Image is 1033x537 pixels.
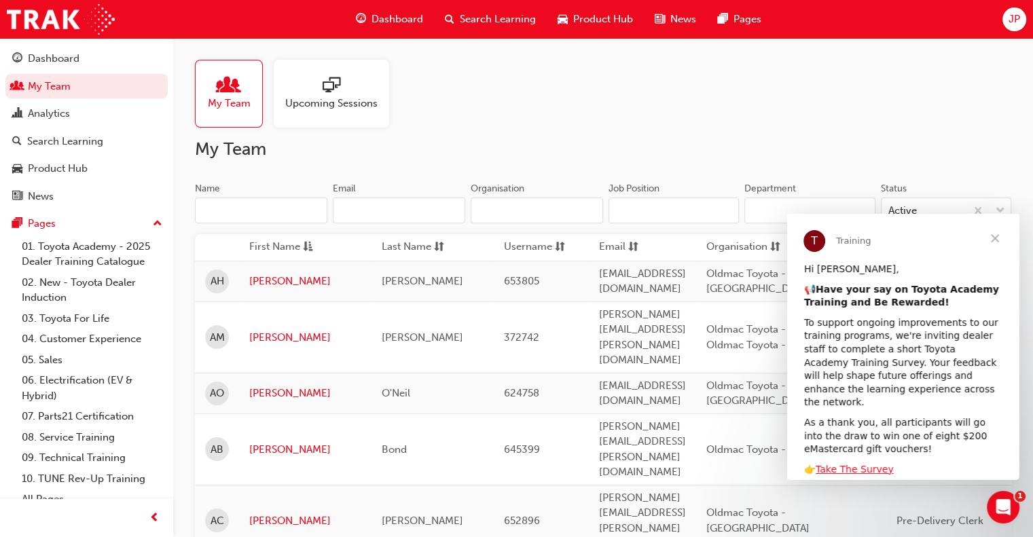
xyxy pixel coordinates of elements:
div: Email [333,182,356,196]
span: Pre-Delivery Clerk [896,515,983,527]
a: 03. Toyota For Life [16,308,168,329]
span: chart-icon [12,108,22,120]
span: [PERSON_NAME] [382,331,463,344]
button: Usernamesorting-icon [504,239,579,256]
a: Dashboard [5,46,168,71]
span: car-icon [12,163,22,175]
span: [PERSON_NAME][EMAIL_ADDRESS][PERSON_NAME][DOMAIN_NAME] [599,420,686,479]
a: guage-iconDashboard [345,5,434,33]
h2: My Team [195,138,1011,160]
a: search-iconSearch Learning [434,5,547,33]
a: 05. Sales [16,350,168,371]
span: Oldmac Toyota - [PERSON_NAME] [706,443,870,456]
span: sorting-icon [434,239,444,256]
div: Active [888,203,917,219]
input: Organisation [471,198,603,223]
span: Pages [733,12,761,27]
a: 06. Electrification (EV & Hybrid) [16,370,168,406]
a: [PERSON_NAME] [249,386,361,401]
span: [PERSON_NAME][EMAIL_ADDRESS][PERSON_NAME][DOMAIN_NAME] [599,308,686,367]
span: pages-icon [718,11,728,28]
a: Product Hub [5,156,168,181]
a: [PERSON_NAME] [249,330,361,346]
a: car-iconProduct Hub [547,5,644,33]
span: Oldmac Toyota - [GEOGRAPHIC_DATA] [706,506,810,534]
a: News [5,184,168,209]
div: News [28,189,54,204]
a: Analytics [5,101,168,126]
button: Last Namesorting-icon [382,239,456,256]
img: Trak [7,4,115,35]
span: search-icon [12,136,22,148]
span: News [670,12,696,27]
span: Bond [382,443,407,456]
span: 624758 [504,387,539,399]
div: Organisation [471,182,524,196]
button: JP [1002,7,1026,31]
span: 645399 [504,443,540,456]
span: Upcoming Sessions [285,96,378,111]
span: sorting-icon [555,239,565,256]
a: 08. Service Training [16,427,168,448]
div: Product Hub [28,161,88,177]
div: Analytics [28,106,70,122]
span: AM [210,330,225,346]
span: Product Hub [573,12,633,27]
span: Dashboard [371,12,423,27]
div: Pages [28,216,56,232]
span: sessionType_ONLINE_URL-icon [323,77,340,96]
div: Name [195,182,220,196]
span: Email [599,239,626,256]
span: Organisation [706,239,767,256]
span: search-icon [445,11,454,28]
a: My Team [5,74,168,99]
span: JP [1009,12,1020,27]
a: [PERSON_NAME] [249,274,361,289]
span: [PERSON_NAME] [382,515,463,527]
a: Upcoming Sessions [274,60,400,128]
span: asc-icon [303,239,313,256]
a: pages-iconPages [707,5,772,33]
span: sorting-icon [770,239,780,256]
button: Pages [5,211,168,236]
a: [PERSON_NAME] [249,442,361,458]
a: [PERSON_NAME] [249,513,361,529]
span: Oldmac Toyota - [GEOGRAPHIC_DATA] [706,267,810,295]
span: [EMAIL_ADDRESS][DOMAIN_NAME] [599,379,686,407]
span: down-icon [996,202,1005,220]
a: 10. TUNE Rev-Up Training [16,468,168,489]
span: people-icon [220,77,238,96]
a: news-iconNews [644,5,707,33]
span: guage-icon [356,11,366,28]
span: AO [210,386,224,401]
a: Search Learning [5,129,168,154]
span: sorting-icon [628,239,638,256]
div: Status [881,182,907,196]
span: My Team [208,96,251,111]
span: AC [211,513,224,529]
span: 372742 [504,331,539,344]
input: Email [333,198,465,223]
span: Username [504,239,552,256]
span: [PERSON_NAME] [382,275,463,287]
div: Department [744,182,796,196]
span: people-icon [12,81,22,93]
span: [EMAIL_ADDRESS][DOMAIN_NAME] [599,267,686,295]
div: Job Position [609,182,659,196]
span: AH [211,274,224,289]
span: First Name [249,239,300,256]
button: First Nameasc-icon [249,239,324,256]
div: Dashboard [28,51,79,67]
span: O'Neil [382,387,410,399]
a: 07. Parts21 Certification [16,406,168,427]
span: 652896 [504,515,540,527]
span: Search Learning [460,12,536,27]
a: 09. Technical Training [16,447,168,468]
